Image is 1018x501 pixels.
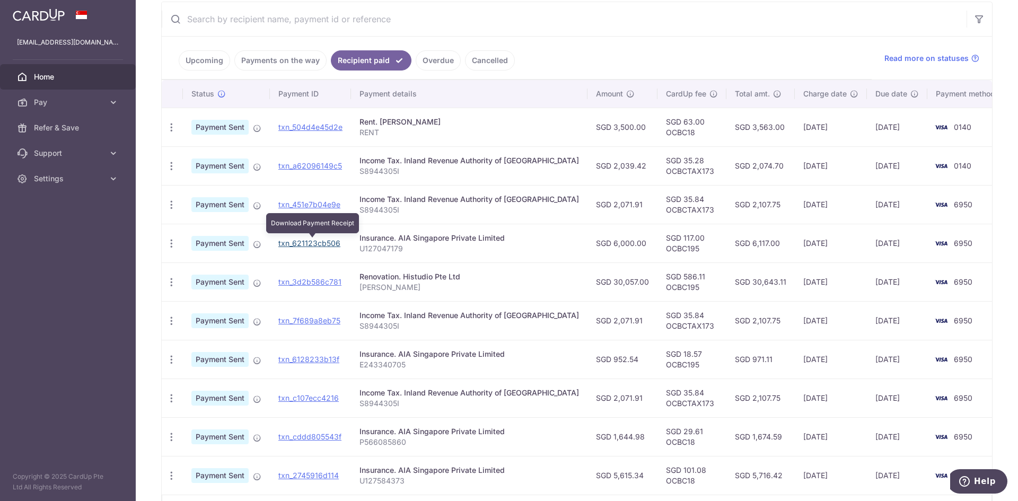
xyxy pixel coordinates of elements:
[587,379,657,417] td: SGD 2,071.91
[875,89,907,99] span: Due date
[954,316,972,325] span: 6950
[191,120,249,135] span: Payment Sent
[191,275,249,289] span: Payment Sent
[954,393,972,402] span: 6950
[359,282,579,293] p: [PERSON_NAME]
[34,97,104,108] span: Pay
[954,239,972,248] span: 6950
[726,108,795,146] td: SGD 3,563.00
[191,197,249,212] span: Payment Sent
[359,243,579,254] p: U127047179
[587,340,657,379] td: SGD 952.54
[359,388,579,398] div: Income Tax. Inland Revenue Authority of [GEOGRAPHIC_DATA]
[931,237,952,250] img: Bank Card
[13,8,65,21] img: CardUp
[17,37,119,48] p: [EMAIL_ADDRESS][DOMAIN_NAME]
[867,301,927,340] td: [DATE]
[867,340,927,379] td: [DATE]
[270,80,351,108] th: Payment ID
[954,200,972,209] span: 6950
[359,166,579,177] p: S8944305I
[931,314,952,327] img: Bank Card
[931,469,952,482] img: Bank Card
[278,200,340,209] a: txn_451e7b04e9e
[867,185,927,224] td: [DATE]
[179,50,230,71] a: Upcoming
[931,276,952,288] img: Bank Card
[795,456,867,495] td: [DATE]
[359,194,579,205] div: Income Tax. Inland Revenue Authority of [GEOGRAPHIC_DATA]
[954,432,972,441] span: 6950
[278,393,339,402] a: txn_c107ecc4216
[657,146,726,185] td: SGD 35.28 OCBCTAX173
[867,456,927,495] td: [DATE]
[867,224,927,262] td: [DATE]
[191,159,249,173] span: Payment Sent
[359,321,579,331] p: S8944305I
[954,122,971,131] span: 0140
[359,127,579,138] p: RENT
[596,89,623,99] span: Amount
[331,50,411,71] a: Recipient paid
[359,155,579,166] div: Income Tax. Inland Revenue Authority of [GEOGRAPHIC_DATA]
[931,160,952,172] img: Bank Card
[726,456,795,495] td: SGD 5,716.42
[34,173,104,184] span: Settings
[278,355,339,364] a: txn_6128233b13f
[657,417,726,456] td: SGD 29.61 OCBC18
[735,89,770,99] span: Total amt.
[416,50,461,71] a: Overdue
[795,224,867,262] td: [DATE]
[884,53,979,64] a: Read more on statuses
[359,398,579,409] p: S8944305I
[795,379,867,417] td: [DATE]
[587,146,657,185] td: SGD 2,039.42
[795,417,867,456] td: [DATE]
[191,468,249,483] span: Payment Sent
[657,262,726,301] td: SGD 586.11 OCBC195
[726,185,795,224] td: SGD 2,107.75
[657,185,726,224] td: SGD 35.84 OCBCTAX173
[931,430,952,443] img: Bank Card
[359,117,579,127] div: Rent. [PERSON_NAME]
[927,80,1008,108] th: Payment method
[954,277,972,286] span: 6950
[359,310,579,321] div: Income Tax. Inland Revenue Authority of [GEOGRAPHIC_DATA]
[867,262,927,301] td: [DATE]
[587,456,657,495] td: SGD 5,615.34
[666,89,706,99] span: CardUp fee
[191,236,249,251] span: Payment Sent
[587,108,657,146] td: SGD 3,500.00
[191,89,214,99] span: Status
[359,359,579,370] p: E243340705
[34,72,104,82] span: Home
[931,353,952,366] img: Bank Card
[795,340,867,379] td: [DATE]
[278,239,340,248] a: txn_621123cb506
[278,277,341,286] a: txn_3d2b586c781
[795,146,867,185] td: [DATE]
[234,50,327,71] a: Payments on the way
[359,271,579,282] div: Renovation. Histudio Pte Ltd
[795,301,867,340] td: [DATE]
[726,340,795,379] td: SGD 971.11
[465,50,515,71] a: Cancelled
[867,146,927,185] td: [DATE]
[359,476,579,486] p: U127584373
[726,301,795,340] td: SGD 2,107.75
[950,469,1007,496] iframe: Opens a widget where you can find more information
[191,391,249,406] span: Payment Sent
[266,213,359,233] div: Download Payment Receipt
[657,224,726,262] td: SGD 117.00 OCBC195
[359,205,579,215] p: S8944305I
[359,437,579,447] p: P566085860
[191,429,249,444] span: Payment Sent
[34,148,104,159] span: Support
[278,122,343,131] a: txn_504d4e45d2e
[657,301,726,340] td: SGD 35.84 OCBCTAX173
[278,161,342,170] a: txn_a62096149c5
[34,122,104,133] span: Refer & Save
[795,262,867,301] td: [DATE]
[867,417,927,456] td: [DATE]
